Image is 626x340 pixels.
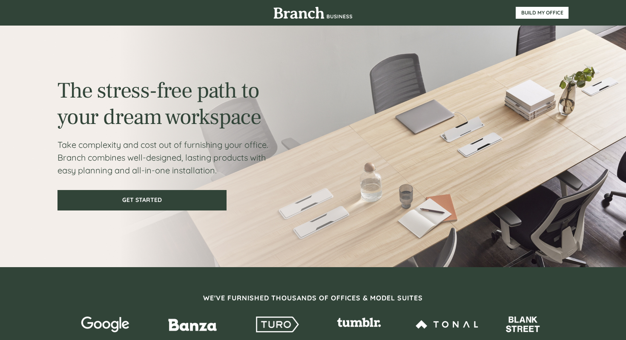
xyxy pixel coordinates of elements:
span: WE'VE FURNISHED THOUSANDS OF OFFICES & MODEL SUITES [203,294,423,302]
span: Take complexity and cost out of furnishing your office. Branch combines well-designed, lasting pr... [57,139,268,176]
a: BUILD MY OFFICE [516,7,569,19]
span: GET STARTED [58,196,226,204]
a: GET STARTED [57,190,227,210]
span: BUILD MY OFFICE [516,10,569,16]
span: The stress-free path to your dream workspace [57,76,261,131]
